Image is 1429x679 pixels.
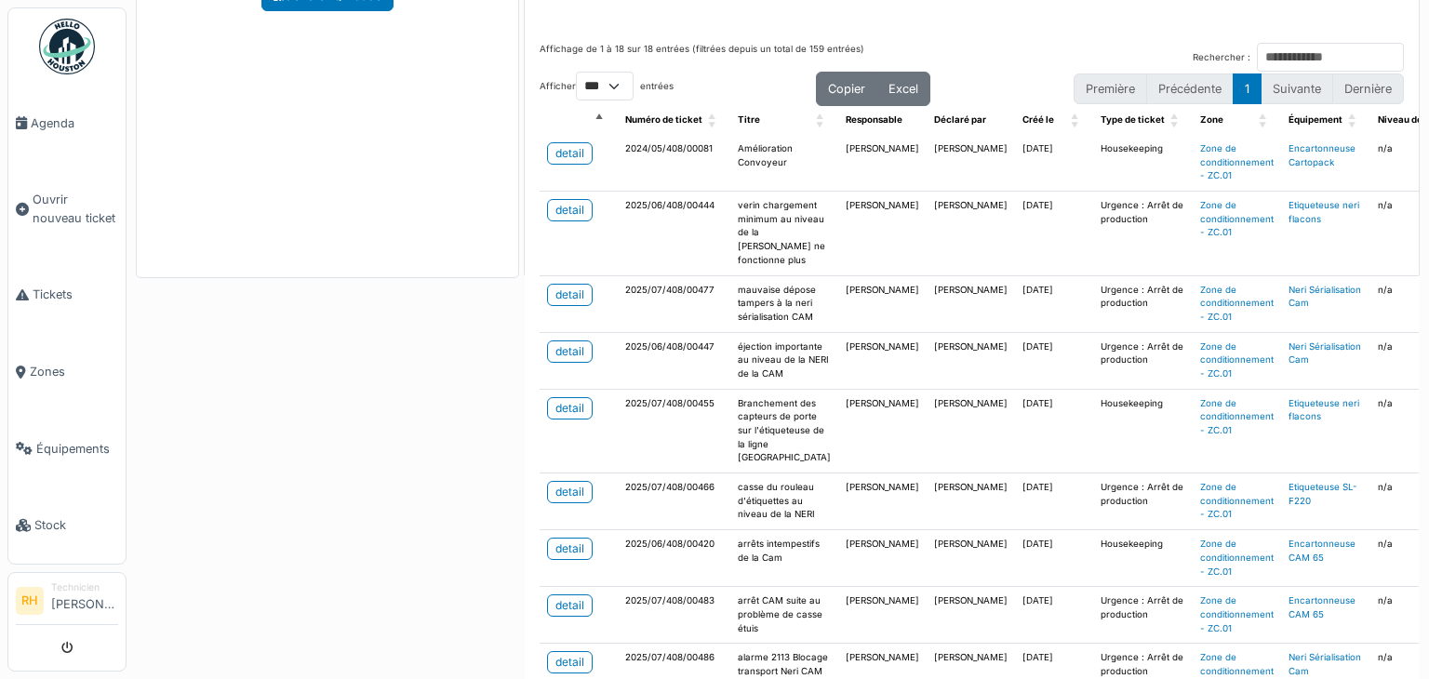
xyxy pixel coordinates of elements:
[16,580,118,625] a: RH Technicien[PERSON_NAME]
[927,135,1015,192] td: [PERSON_NAME]
[1093,332,1193,389] td: Urgence : Arrêt de production
[1289,539,1356,563] a: Encartonneuse CAM 65
[33,191,118,226] span: Ouvrir nouveau ticket
[540,43,864,72] div: Affichage de 1 à 18 sur 18 entrées (filtrées depuis un total de 159 entrées)
[16,587,44,615] li: RH
[1015,192,1093,275] td: [DATE]
[1289,285,1361,309] a: Neri Sérialisation Cam
[927,275,1015,332] td: [PERSON_NAME]
[1015,389,1093,473] td: [DATE]
[1170,106,1182,135] span: Type de ticket: Activate to sort
[730,389,838,473] td: Branchement des capteurs de porte sur l'étiqueteuse de la ligne [GEOGRAPHIC_DATA]
[1200,143,1274,180] a: Zone de conditionnement - ZC.01
[555,202,584,219] div: detail
[816,72,877,106] button: Copier
[555,286,584,303] div: detail
[838,332,927,389] td: [PERSON_NAME]
[8,333,126,410] a: Zones
[927,389,1015,473] td: [PERSON_NAME]
[1289,595,1356,619] a: Encartonneuse CAM 65
[1289,482,1357,506] a: Etiqueteuse SL-F220
[618,530,730,587] td: 2025/06/408/00420
[1289,143,1356,167] a: Encartonneuse Cartopack
[540,72,674,100] label: Afficher entrées
[838,587,927,644] td: [PERSON_NAME]
[1093,389,1193,473] td: Housekeeping
[1200,595,1274,632] a: Zone de conditionnement - ZC.01
[1071,106,1082,135] span: Créé le: Activate to sort
[838,275,927,332] td: [PERSON_NAME]
[927,332,1015,389] td: [PERSON_NAME]
[555,400,584,417] div: detail
[1093,473,1193,530] td: Urgence : Arrêt de production
[1015,332,1093,389] td: [DATE]
[547,594,593,617] a: detail
[1093,192,1193,275] td: Urgence : Arrêt de production
[927,192,1015,275] td: [PERSON_NAME]
[927,587,1015,644] td: [PERSON_NAME]
[730,473,838,530] td: casse du rouleau d'étiquettes au niveau de la NERI
[8,487,126,565] a: Stock
[730,135,838,192] td: Amélioration Convoyeur
[838,135,927,192] td: [PERSON_NAME]
[547,284,593,306] a: detail
[1200,114,1223,125] span: Zone
[1200,341,1274,379] a: Zone de conditionnement - ZC.01
[1200,398,1274,435] a: Zone de conditionnement - ZC.01
[934,114,986,125] span: Déclaré par
[33,286,118,303] span: Tickets
[838,192,927,275] td: [PERSON_NAME]
[576,72,634,100] select: Afficherentrées
[828,82,865,96] span: Copier
[838,473,927,530] td: [PERSON_NAME]
[555,597,584,614] div: detail
[547,481,593,503] a: detail
[547,651,593,673] a: detail
[876,72,930,106] button: Excel
[1015,473,1093,530] td: [DATE]
[618,135,730,192] td: 2024/05/408/00081
[618,587,730,644] td: 2025/07/408/00483
[730,530,838,587] td: arrêts intempestifs de la Cam
[555,540,584,557] div: detail
[618,192,730,275] td: 2025/06/408/00444
[618,275,730,332] td: 2025/07/408/00477
[8,257,126,334] a: Tickets
[730,332,838,389] td: éjection importante au niveau de la NERI de la CAM
[39,19,95,74] img: Badge_color-CXgf-gQk.svg
[846,114,902,125] span: Responsable
[8,85,126,162] a: Agenda
[1200,200,1274,237] a: Zone de conditionnement - ZC.01
[927,530,1015,587] td: [PERSON_NAME]
[1093,135,1193,192] td: Housekeeping
[1289,652,1361,676] a: Neri Sérialisation Cam
[1074,73,1404,104] nav: pagination
[738,114,760,125] span: Titre
[1289,200,1359,224] a: Etiqueteuse neri flacons
[730,587,838,644] td: arrêt CAM suite au problème de casse étuis
[1093,275,1193,332] td: Urgence : Arrêt de production
[547,142,593,165] a: detail
[1200,539,1274,576] a: Zone de conditionnement - ZC.01
[618,389,730,473] td: 2025/07/408/00455
[838,530,927,587] td: [PERSON_NAME]
[1259,106,1270,135] span: Zone: Activate to sort
[1289,398,1359,422] a: Etiqueteuse neri flacons
[8,410,126,487] a: Équipements
[618,473,730,530] td: 2025/07/408/00466
[547,397,593,419] a: detail
[555,145,584,162] div: detail
[34,516,118,534] span: Stock
[1015,587,1093,644] td: [DATE]
[51,580,118,594] div: Technicien
[1015,135,1093,192] td: [DATE]
[927,473,1015,530] td: [PERSON_NAME]
[36,440,118,458] span: Équipements
[1093,530,1193,587] td: Housekeeping
[838,389,927,473] td: [PERSON_NAME]
[730,192,838,275] td: verin chargement minimum au niveau de la [PERSON_NAME] ne fonctionne plus
[1015,530,1093,587] td: [DATE]
[8,162,126,257] a: Ouvrir nouveau ticket
[1233,73,1262,104] button: 1
[1348,106,1359,135] span: Équipement: Activate to sort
